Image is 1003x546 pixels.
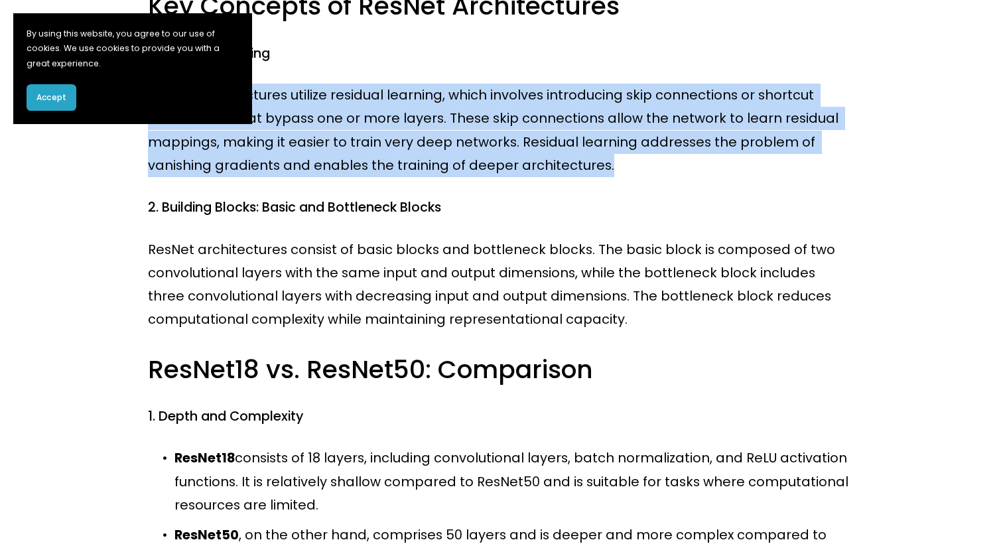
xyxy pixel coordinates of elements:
h4: 1. Residual Learning [148,44,855,62]
p: ResNet architectures utilize residual learning, which involves introducing skip connections or sh... [148,84,855,177]
h4: 1. Depth and Complexity [148,407,855,425]
button: Accept [27,84,76,111]
p: By using this website, you agree to our use of cookies. We use cookies to provide you with a grea... [27,27,239,71]
strong: ResNet50 [174,525,239,544]
p: consists of 18 layers, including convolutional layers, batch normalization, and ReLU activation f... [174,446,855,517]
span: Accept [36,92,66,103]
p: ResNet architectures consist of basic blocks and bottleneck blocks. The basic block is composed o... [148,238,855,332]
h4: 2. Building Blocks: Basic and Bottleneck Blocks [148,198,855,216]
h3: ResNet18 vs. ResNet50: Comparison [148,353,855,386]
section: Cookie banner [13,13,252,124]
strong: ResNet18 [174,448,235,467]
